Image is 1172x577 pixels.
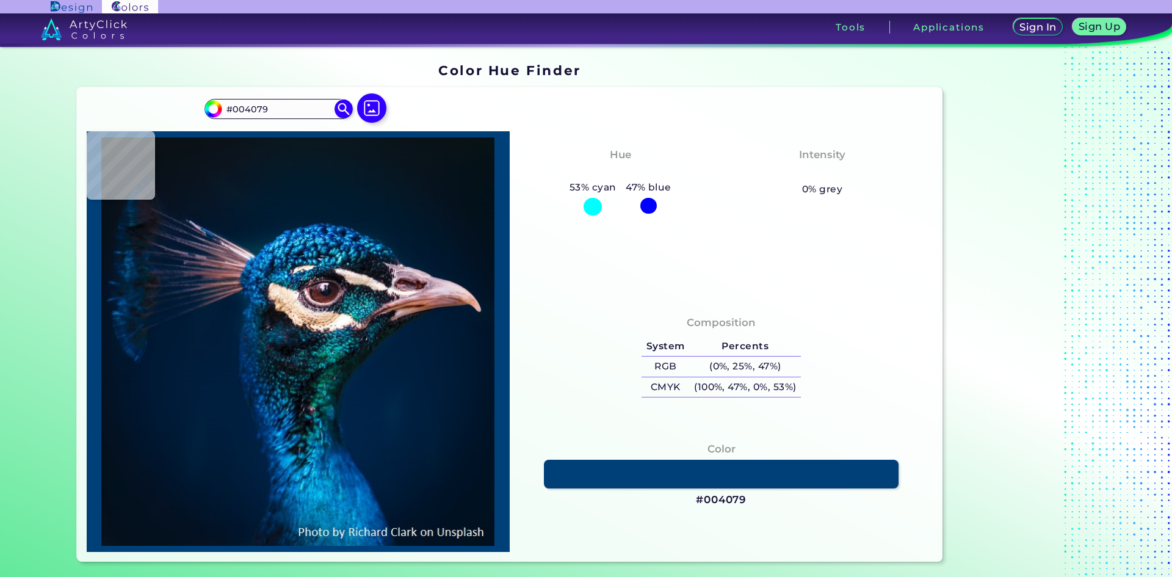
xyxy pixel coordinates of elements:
h5: Sign Up [1077,21,1121,32]
h3: #004079 [696,493,747,507]
h4: Intensity [799,146,845,164]
h4: Hue [610,146,631,164]
img: icon search [335,100,353,118]
img: img_pavlin.jpg [93,137,504,546]
h3: Tools [836,23,866,32]
h5: Percents [689,336,801,357]
h5: (0%, 25%, 47%) [689,357,801,377]
input: type color.. [222,101,335,117]
img: icon picture [357,93,386,123]
h5: (100%, 47%, 0%, 53%) [689,377,801,397]
h5: RGB [642,357,689,377]
h5: 53% cyan [565,180,621,195]
h5: 47% blue [621,180,676,195]
h5: Sign In [1019,22,1057,32]
h3: Vibrant [796,165,849,180]
h1: Color Hue Finder [438,61,581,79]
h5: 0% grey [802,181,842,197]
h5: CMYK [642,377,689,397]
h3: Applications [913,23,985,32]
a: Sign In [1012,18,1064,36]
h4: Composition [687,314,756,332]
h3: Cyan-Blue [586,165,655,180]
img: logo_artyclick_colors_white.svg [41,18,127,40]
img: ArtyClick Design logo [51,1,92,13]
h4: Color [707,440,736,458]
a: Sign Up [1071,18,1127,36]
h5: System [642,336,689,357]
